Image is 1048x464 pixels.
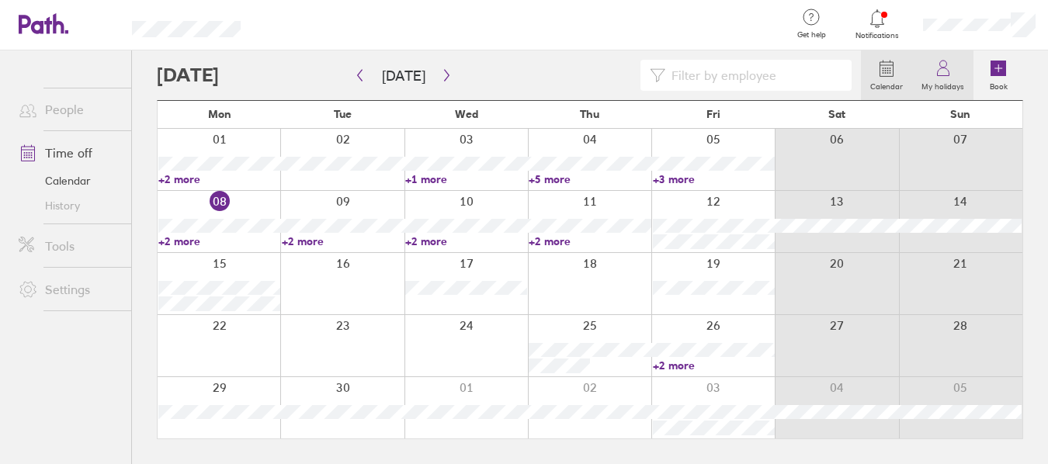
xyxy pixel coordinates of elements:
[653,358,775,372] a: +2 more
[455,108,478,120] span: Wed
[861,50,912,100] a: Calendar
[370,63,438,88] button: [DATE]
[6,193,131,218] a: History
[405,172,527,186] a: +1 more
[665,61,842,90] input: Filter by employee
[706,108,720,120] span: Fri
[405,234,527,248] a: +2 more
[6,137,131,168] a: Time off
[980,78,1017,92] label: Book
[912,50,973,100] a: My holidays
[158,234,280,248] a: +2 more
[6,168,131,193] a: Calendar
[158,172,280,186] a: +2 more
[529,234,651,248] a: +2 more
[529,172,651,186] a: +5 more
[653,172,775,186] a: +3 more
[6,94,131,125] a: People
[950,108,970,120] span: Sun
[861,78,912,92] label: Calendar
[208,108,231,120] span: Mon
[786,30,837,40] span: Get help
[6,230,131,261] a: Tools
[912,78,973,92] label: My holidays
[973,50,1023,100] a: Book
[334,108,352,120] span: Tue
[580,108,599,120] span: Thu
[852,31,903,40] span: Notifications
[828,108,845,120] span: Sat
[6,274,131,305] a: Settings
[282,234,404,248] a: +2 more
[852,8,903,40] a: Notifications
